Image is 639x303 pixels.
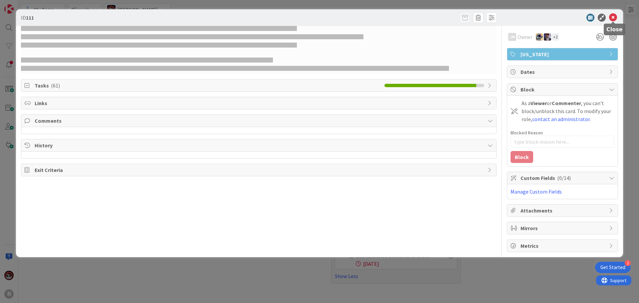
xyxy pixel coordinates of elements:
label: Blocked Reason [511,130,543,136]
b: Viewer [531,100,547,106]
span: Attachments [521,207,606,215]
div: JM [508,33,516,41]
span: Mirrors [521,224,606,232]
b: Commenter [552,100,581,106]
span: Links [35,99,484,107]
div: + 3 [552,33,559,41]
span: Custom Fields [521,174,606,182]
div: As a or , you can't block/unblock this card. To modify your role, . [522,99,614,123]
div: 2 [625,260,631,266]
div: Open Get Started checklist, remaining modules: 2 [595,262,631,273]
span: Block [521,85,606,93]
span: ID [21,14,34,22]
span: Metrics [521,242,606,250]
div: Get Started [600,264,625,271]
span: ( 0/14 ) [557,175,571,181]
span: ( 61 ) [51,82,60,89]
span: [US_STATE] [521,50,606,58]
b: 111 [26,14,34,21]
a: Manage Custom Fields [511,188,562,195]
button: Block [511,151,533,163]
span: History [35,141,484,149]
a: contact an administrator [532,116,590,122]
img: ML [544,33,551,41]
span: Tasks [35,81,381,89]
span: Dates [521,68,606,76]
h5: Close [606,26,623,33]
img: TM [536,33,543,41]
span: Support [14,1,30,9]
span: Exit Criteria [35,166,484,174]
span: Comments [35,117,484,125]
span: Owner [518,33,532,41]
